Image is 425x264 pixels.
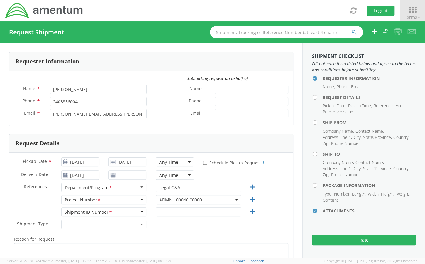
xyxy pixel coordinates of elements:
[354,134,362,140] li: City
[323,84,335,90] li: Name
[65,185,112,191] div: Department/Program
[312,61,416,73] span: Fill out each form listed below and agree to the terms and conditions before submitting
[363,166,392,172] li: State/Province
[355,128,384,134] li: Contact Name
[393,134,409,140] li: Country
[381,191,395,197] li: Height
[417,15,421,20] span: ▼
[14,236,54,242] span: Reason for Request
[189,86,202,93] span: Name
[9,29,64,36] h4: Request Shipment
[156,195,241,204] span: ADMN.100046.00000
[363,134,392,140] li: State/Province
[17,221,48,228] span: Shipment Type
[396,191,410,197] li: Weight
[203,159,264,166] label: Schedule Pickup Request
[22,98,35,104] span: Phone
[232,258,245,263] a: Support
[323,134,352,140] li: Address Line 1
[323,128,354,134] li: Company Name
[323,191,332,197] li: Type
[323,172,329,178] li: Zip
[323,103,347,109] li: Pickup Date
[134,258,171,263] span: master, [DATE] 08:10:29
[323,209,416,213] h4: Attachments
[203,161,207,165] input: Schedule Pickup Request
[210,26,363,38] input: Shipment, Tracking or Reference Number (at least 4 chars)
[159,159,178,165] div: Any Time
[190,110,202,117] span: Email
[16,59,79,65] h3: Requester Information
[323,140,329,147] li: Zip
[323,159,354,166] li: Company Name
[367,6,394,16] button: Logout
[323,109,353,115] li: Reference value
[16,140,59,147] h3: Request Details
[374,103,404,109] li: Reference type
[159,197,237,203] span: ADMN.100046.00000
[331,140,360,147] li: Phone Number
[159,172,178,178] div: Any Time
[24,110,35,116] span: Email
[312,235,416,245] button: Rate
[331,172,360,178] li: Phone Number
[323,183,416,188] h4: Package Information
[351,84,361,90] li: Email
[354,166,362,172] li: City
[348,103,372,109] li: Pickup Time
[323,95,416,100] h4: Request Details
[352,191,366,197] li: Length
[323,76,416,81] h4: Requester Information
[5,2,84,19] img: dyn-intl-logo-049831509241104b2a82.png
[323,166,352,172] li: Address Line 1
[65,197,101,203] div: Project Number
[404,14,421,20] span: Forms
[21,171,48,178] span: Delivery Date
[323,120,416,125] h4: Ship From
[23,158,47,164] span: Pickup Date
[249,258,264,263] a: Feedback
[324,258,418,263] span: Copyright © [DATE]-[DATE] Agistix Inc., All Rights Reserved
[393,166,409,172] li: Country
[189,98,202,105] span: Phone
[23,86,35,91] span: Name
[24,184,47,189] span: References
[368,191,380,197] li: Width
[65,209,112,216] div: Shipment ID Number
[323,152,416,156] h4: Ship To
[312,54,416,59] h3: Shipment Checklist
[336,84,350,90] li: Phone
[55,258,93,263] span: master, [DATE] 10:23:21
[94,258,171,263] span: Client: 2025.18.0-0e69584
[323,197,338,203] li: Content
[187,75,248,81] i: Submitting request on behalf of
[355,159,384,166] li: Contact Name
[334,191,351,197] li: Number
[7,258,93,263] span: Server: 2025.18.0-4e47823f9d1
